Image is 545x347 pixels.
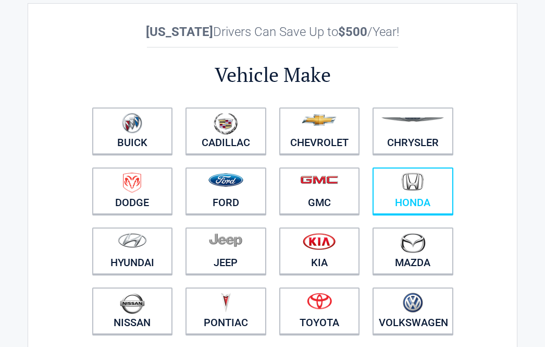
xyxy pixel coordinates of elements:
img: mazda [400,233,426,253]
a: Dodge [92,167,173,214]
img: buick [122,113,142,134]
img: jeep [209,233,242,247]
img: nissan [120,293,145,314]
a: Honda [373,167,453,214]
img: gmc [300,175,338,184]
img: dodge [123,173,141,193]
a: Toyota [279,288,360,334]
a: Chevrolet [279,107,360,154]
a: Ford [185,167,266,214]
a: Kia [279,228,360,274]
img: volkswagen [403,293,423,313]
b: [US_STATE] [146,25,213,39]
a: GMC [279,167,360,214]
img: ford [208,173,243,187]
img: hyundai [118,233,147,248]
img: honda [402,173,424,191]
a: Buick [92,107,173,154]
b: $500 [338,25,367,39]
a: Jeep [185,228,266,274]
a: Chrysler [373,107,453,154]
img: kia [303,233,336,250]
img: toyota [307,293,332,309]
img: chevrolet [302,114,337,126]
a: Cadillac [185,107,266,154]
img: chrysler [381,117,444,122]
h2: Drivers Can Save Up to /Year [85,25,460,39]
h2: Vehicle Make [85,62,460,88]
a: Mazda [373,228,453,274]
img: cadillac [214,113,238,135]
a: Volkswagen [373,288,453,334]
a: Nissan [92,288,173,334]
a: Pontiac [185,288,266,334]
img: pontiac [220,293,231,313]
a: Hyundai [92,228,173,274]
